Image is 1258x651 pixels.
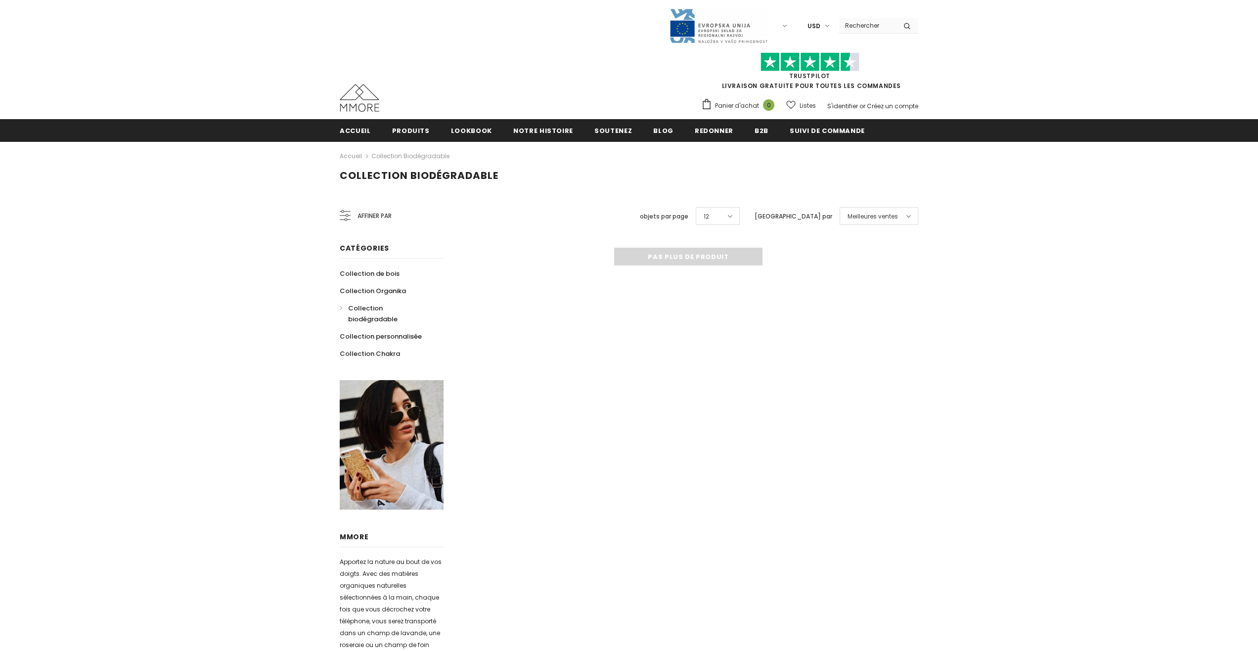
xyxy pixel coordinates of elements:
[451,119,492,141] a: Lookbook
[640,212,688,221] label: objets par page
[340,349,400,358] span: Collection Chakra
[348,304,398,324] span: Collection biodégradable
[340,345,400,362] a: Collection Chakra
[358,211,392,221] span: Affiner par
[340,300,433,328] a: Collection biodégradable
[867,102,918,110] a: Créez un compte
[763,99,774,111] span: 0
[340,169,498,182] span: Collection biodégradable
[340,119,371,141] a: Accueil
[701,57,918,90] span: LIVRAISON GRATUITE POUR TOUTES LES COMMANDES
[827,102,858,110] a: S'identifier
[669,21,768,30] a: Javni Razpis
[371,152,449,160] a: Collection biodégradable
[701,98,779,113] a: Panier d'achat 0
[594,119,632,141] a: soutenez
[715,101,759,111] span: Panier d'achat
[695,126,733,135] span: Redonner
[859,102,865,110] span: or
[808,21,820,31] span: USD
[340,150,362,162] a: Accueil
[789,72,830,80] a: TrustPilot
[340,282,406,300] a: Collection Organika
[340,328,422,345] a: Collection personnalisée
[800,101,816,111] span: Listes
[451,126,492,135] span: Lookbook
[755,212,832,221] label: [GEOGRAPHIC_DATA] par
[392,119,430,141] a: Produits
[513,119,573,141] a: Notre histoire
[790,119,865,141] a: Suivi de commande
[340,126,371,135] span: Accueil
[755,119,768,141] a: B2B
[594,126,632,135] span: soutenez
[340,532,369,542] span: MMORE
[340,269,400,278] span: Collection de bois
[340,265,400,282] a: Collection de bois
[340,243,389,253] span: Catégories
[340,84,379,112] img: Cas MMORE
[848,212,898,221] span: Meilleures ventes
[761,52,859,72] img: Faites confiance aux étoiles pilotes
[653,119,674,141] a: Blog
[653,126,674,135] span: Blog
[340,332,422,341] span: Collection personnalisée
[704,212,709,221] span: 12
[695,119,733,141] a: Redonner
[839,18,896,33] input: Search Site
[786,97,816,114] a: Listes
[392,126,430,135] span: Produits
[513,126,573,135] span: Notre histoire
[755,126,768,135] span: B2B
[340,286,406,296] span: Collection Organika
[790,126,865,135] span: Suivi de commande
[669,8,768,44] img: Javni Razpis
